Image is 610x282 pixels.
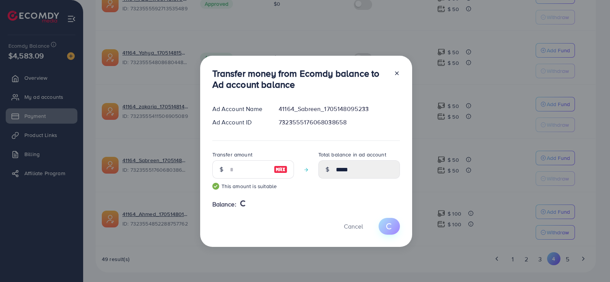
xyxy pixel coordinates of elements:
button: Cancel [334,218,372,234]
div: 41164_Sabreen_1705148095233 [273,105,406,113]
span: Cancel [344,222,363,230]
img: guide [212,183,219,190]
label: Transfer amount [212,151,252,158]
div: 7323555176068038658 [273,118,406,127]
small: This amount is suitable [212,182,294,190]
div: Ad Account Name [206,105,273,113]
span: Balance: [212,200,236,209]
iframe: Chat [578,248,604,276]
label: Total balance in ad account [318,151,386,158]
h3: Transfer money from Ecomdy balance to Ad account balance [212,68,388,90]
img: image [274,165,287,174]
div: Ad Account ID [206,118,273,127]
